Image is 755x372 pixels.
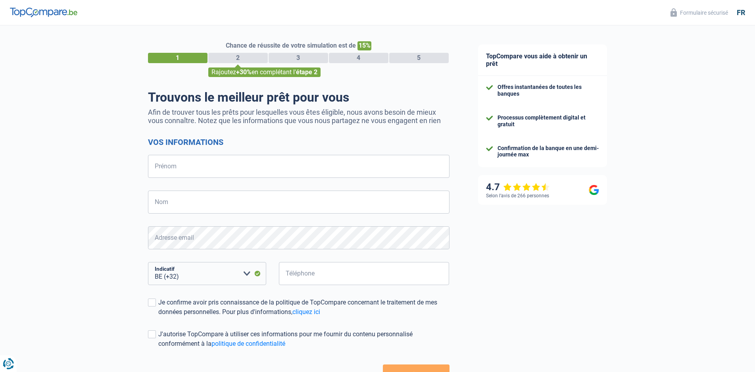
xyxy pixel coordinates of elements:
span: Chance de réussite de votre simulation est de [226,42,356,49]
div: 2 [208,53,268,63]
div: Confirmation de la banque en une demi-journée max [498,145,599,158]
div: 3 [269,53,328,63]
div: TopCompare vous aide à obtenir un prêt [478,44,607,76]
div: 4 [329,53,388,63]
span: étape 2 [296,68,317,76]
div: 4.7 [486,181,550,193]
div: J'autorise TopCompare à utiliser ces informations pour me fournir du contenu personnalisé conform... [158,330,450,349]
span: 15% [357,41,371,50]
span: +30% [236,68,252,76]
div: fr [737,8,745,17]
div: Rajoutez en complétant l' [208,67,321,77]
div: 1 [148,53,207,63]
button: Formulaire sécurisé [666,6,733,19]
div: Processus complètement digital et gratuit [498,114,599,128]
div: Selon l’avis de 266 personnes [486,193,549,199]
p: Afin de trouver tous les prêts pour lesquelles vous êtes éligible, nous avons besoin de mieux vou... [148,108,450,125]
div: 5 [389,53,449,63]
h2: Vos informations [148,137,450,147]
a: cliquez ici [292,308,320,316]
a: politique de confidentialité [211,340,285,347]
img: TopCompare Logo [10,8,77,17]
div: Offres instantanées de toutes les banques [498,84,599,97]
input: 401020304 [279,262,450,285]
div: Je confirme avoir pris connaissance de la politique de TopCompare concernant le traitement de mes... [158,298,450,317]
h1: Trouvons le meilleur prêt pour vous [148,90,450,105]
